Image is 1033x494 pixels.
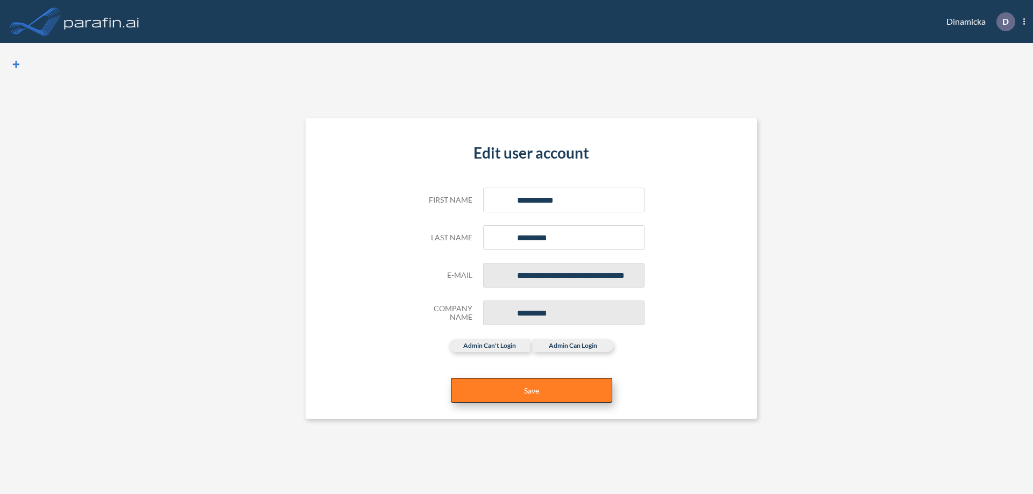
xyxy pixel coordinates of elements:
p: D [1002,17,1009,26]
h5: E-mail [419,271,472,280]
h5: Company Name [419,304,472,323]
h5: Last name [419,233,472,242]
button: Save [451,378,612,403]
h4: Edit user account [419,144,645,162]
img: logo [62,11,141,32]
label: admin can't login [449,339,530,352]
h5: First name [419,196,472,205]
label: admin can login [533,339,613,352]
div: Dinamicka [930,12,1025,31]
